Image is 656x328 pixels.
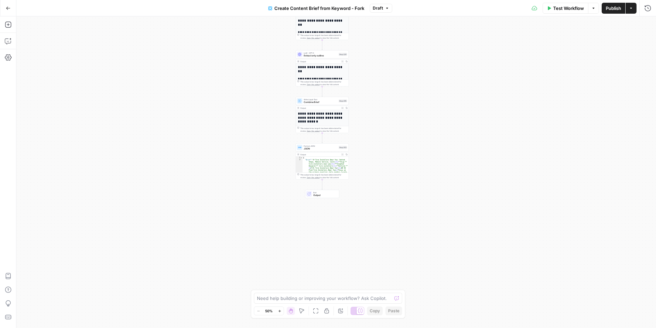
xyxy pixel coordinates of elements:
span: Test Workflow [553,5,584,12]
button: Draft [370,4,392,13]
g: Edge from step_203 to end [322,180,323,189]
g: Edge from step_220 to step_205 [322,87,323,96]
button: Paste [385,306,402,315]
div: Step 203 [339,146,347,149]
span: Draft [373,5,383,11]
div: 1 [296,157,303,159]
span: 50% [265,308,273,314]
div: This output is too large & has been abbreviated for review. to view the full content. [300,34,347,39]
div: This output is too large & has been abbreviated for review. to view the full content. [300,80,347,86]
span: Copy the output [307,176,320,179]
span: Extract only outline [304,54,337,57]
div: This output is too large & has been abbreviated for review. to view the full content. [300,127,347,132]
span: End [313,191,337,194]
div: Step 220 [339,53,347,56]
span: Write Liquid Text [304,98,337,101]
div: Output [300,107,339,109]
span: Publish [606,5,621,12]
span: Copy the output [307,37,320,39]
span: Copy [370,308,380,314]
g: Edge from step_219 to step_220 [322,40,323,50]
button: Create Content Brief from Keyword - Fork [264,3,368,14]
button: Test Workflow [543,3,588,14]
button: Publish [602,3,625,14]
div: This output is too large & has been abbreviated for review. to view the full content. [300,173,347,179]
span: Toggle code folding, rows 1 through 3 [301,157,303,159]
div: Output [300,60,339,63]
span: Format JSON [304,145,337,147]
span: Create Content Brief from Keyword - Fork [274,5,364,12]
span: Copy the output [307,130,320,132]
span: Output [313,194,337,197]
div: Output [300,153,339,156]
span: Copy the output [307,83,320,86]
span: LLM · GPT-5 [304,52,337,54]
div: Format JSONJSONStep 203Output{ "Brief":"# Tire Installers Near You: Vetted Shops, Mobile Service,... [296,143,349,180]
span: Paste [388,308,399,314]
div: EndOutput [296,190,349,198]
g: Edge from step_205 to step_203 [322,133,323,143]
div: Step 205 [339,100,347,103]
button: Copy [367,306,383,315]
span: Combine Brief [304,101,337,104]
span: JSON [304,147,337,150]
